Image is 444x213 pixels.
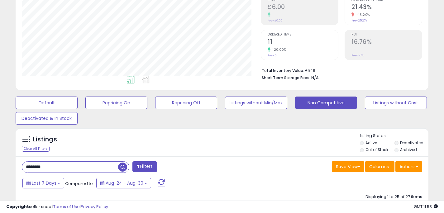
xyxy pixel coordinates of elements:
h2: 11 [268,38,338,47]
label: Out of Stock [365,147,388,152]
span: Ordered Items [268,33,338,36]
button: Actions [395,161,422,172]
button: Columns [365,161,394,172]
h2: 16.76% [351,38,422,47]
span: Last 7 Days [32,180,56,186]
a: Privacy Policy [81,204,108,210]
label: Deactivated [400,140,423,145]
h2: 21.43% [351,3,422,12]
button: Filters [132,161,157,172]
small: Prev: N/A [351,54,364,57]
span: N/A [311,75,319,81]
div: seller snap | | [6,204,108,210]
small: Prev: 5 [268,54,276,57]
small: Prev: 25.27% [351,19,367,22]
a: Terms of Use [53,204,80,210]
strong: Copyright [6,204,29,210]
button: Repricing Off [155,97,217,109]
button: Save View [332,161,364,172]
span: ROI [351,33,422,36]
button: Aug-24 - Aug-30 [96,178,151,188]
button: Last 7 Days [22,178,64,188]
button: Default [16,97,78,109]
button: Listings without Cost [365,97,427,109]
button: Listings without Min/Max [225,97,287,109]
label: Archived [400,147,417,152]
button: Repricing On [85,97,147,109]
span: 2025-09-7 11:53 GMT [414,204,438,210]
h5: Listings [33,135,57,144]
small: Prev: £0.00 [268,19,283,22]
div: Clear All Filters [22,146,50,152]
span: Columns [369,163,389,170]
b: Short Term Storage Fees: [262,75,310,80]
div: Displaying 1 to 25 of 27 items [365,194,422,200]
label: Active [365,140,377,145]
h2: £6.00 [268,3,338,12]
li: £546 [262,66,418,74]
small: 120.00% [270,47,286,52]
span: Aug-24 - Aug-30 [106,180,143,186]
button: Non Competitive [295,97,357,109]
button: Deactivated & In Stock [16,112,78,125]
b: Total Inventory Value: [262,68,304,73]
p: Listing States: [360,133,428,139]
span: Compared to: [65,181,94,187]
small: -15.20% [354,12,370,17]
